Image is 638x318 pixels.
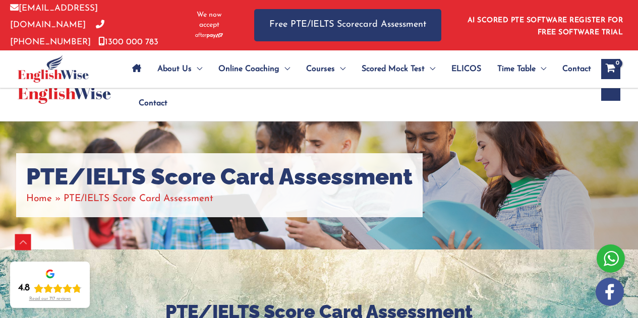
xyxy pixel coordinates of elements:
[18,282,82,294] div: Rating: 4.8 out of 5
[10,21,104,46] a: [PHONE_NUMBER]
[497,51,536,87] span: Time Table
[195,33,223,38] img: Afterpay-Logo
[279,51,290,87] span: Menu Toggle
[210,51,298,87] a: Online CoachingMenu Toggle
[601,59,620,79] a: View Shopping Cart, empty
[468,17,623,36] a: AI SCORED PTE SOFTWARE REGISTER FOR FREE SOFTWARE TRIAL
[354,51,443,87] a: Scored Mock TestMenu Toggle
[157,51,192,87] span: About Us
[489,51,554,87] a: Time TableMenu Toggle
[596,278,624,306] img: white-facebook.png
[189,10,229,30] span: We now accept
[149,51,210,87] a: About UsMenu Toggle
[64,194,213,204] span: PTE/IELTS Score Card Assessment
[218,51,279,87] span: Online Coaching
[451,51,481,87] span: ELICOS
[18,282,30,294] div: 4.8
[425,51,435,87] span: Menu Toggle
[18,55,89,83] img: cropped-ew-logo
[335,51,345,87] span: Menu Toggle
[26,190,413,207] nav: Breadcrumbs
[26,194,52,204] a: Home
[554,51,591,87] a: Contact
[192,51,202,87] span: Menu Toggle
[131,86,167,121] a: Contact
[298,51,354,87] a: CoursesMenu Toggle
[461,9,628,41] aside: Header Widget 1
[254,9,441,41] a: Free PTE/IELTS Scorecard Assessment
[536,51,546,87] span: Menu Toggle
[29,296,71,302] div: Read our 717 reviews
[10,4,98,29] a: [EMAIL_ADDRESS][DOMAIN_NAME]
[562,51,591,87] span: Contact
[26,163,413,190] h1: PTE/IELTS Score Card Assessment
[362,51,425,87] span: Scored Mock Test
[98,38,158,46] a: 1300 000 783
[124,51,591,87] nav: Site Navigation: Main Menu
[306,51,335,87] span: Courses
[139,86,167,121] span: Contact
[443,51,489,87] a: ELICOS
